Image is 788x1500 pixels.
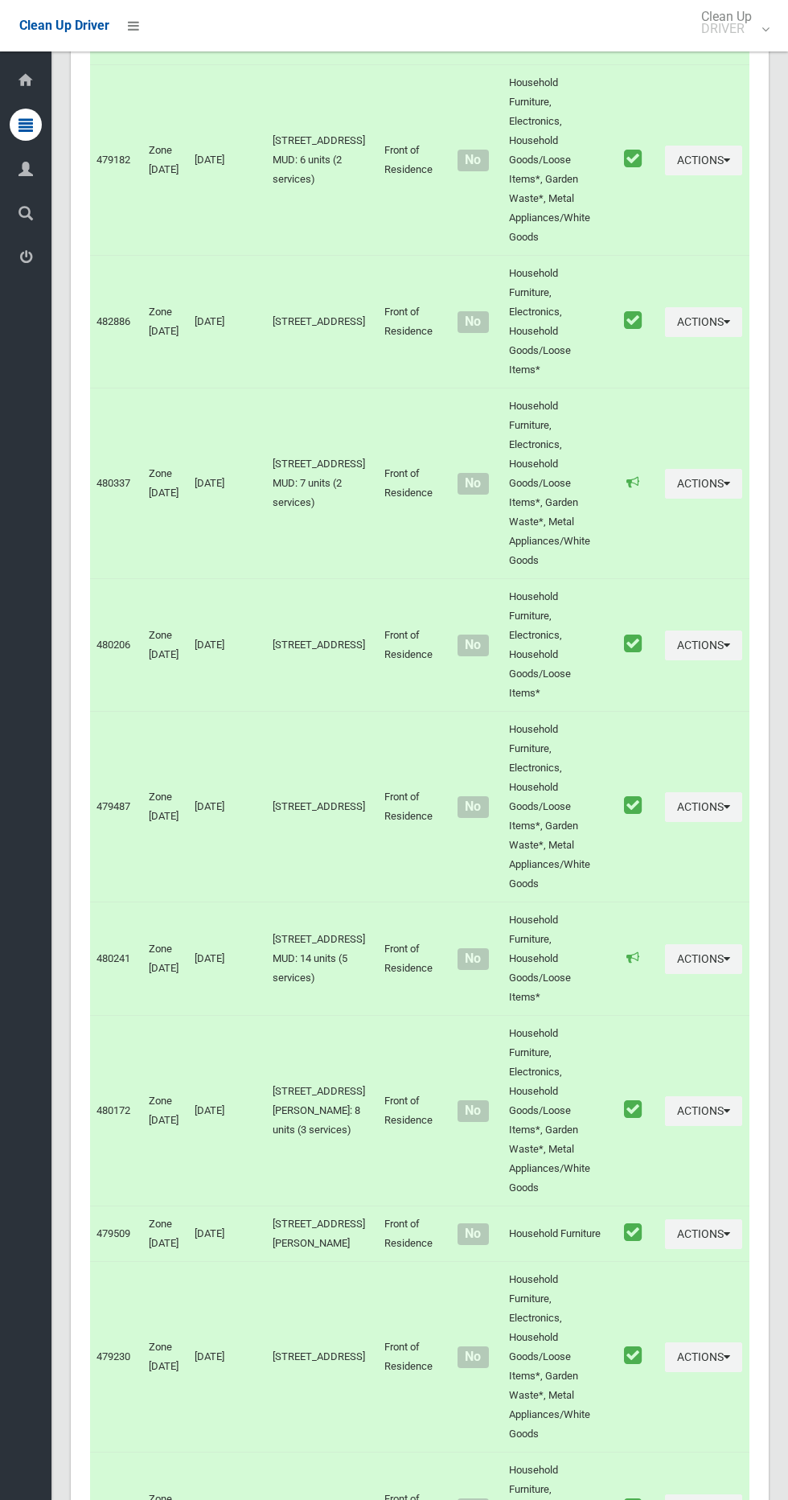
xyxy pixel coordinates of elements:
td: [STREET_ADDRESS] MUD: 7 units (2 services) [266,388,378,579]
td: [STREET_ADDRESS] MUD: 14 units (5 services) [266,902,378,1016]
td: [DATE] [188,579,266,712]
td: Zone [DATE] [142,65,188,256]
i: Booking marked as collected. [624,1222,642,1243]
span: Clean Up [693,10,768,35]
td: 482886 [90,256,142,388]
td: [DATE] [188,712,266,902]
span: No [458,1223,489,1245]
td: Household Furniture, Electronics, Household Goods/Loose Items*, Garden Waste*, Metal Appliances/W... [503,1016,607,1206]
i: Booking marked as collected. [624,310,642,331]
td: Zone [DATE] [142,388,188,579]
button: Actions [665,944,742,974]
td: Front of Residence [378,388,443,579]
td: Front of Residence [378,1206,443,1262]
span: No [458,150,489,171]
td: [STREET_ADDRESS] [266,712,378,902]
td: [DATE] [188,1262,266,1453]
td: Household Furniture, Electronics, Household Goods/Loose Items*, Garden Waste*, Metal Appliances/W... [503,388,607,579]
td: Zone [DATE] [142,902,188,1016]
td: [DATE] [188,902,266,1016]
h4: Normal sized [449,1227,496,1241]
h4: Normal sized [449,800,496,814]
td: Front of Residence [378,1262,443,1453]
td: 480337 [90,388,142,579]
button: Actions [665,1342,742,1372]
td: Front of Residence [378,902,443,1016]
td: Zone [DATE] [142,1016,188,1206]
h4: Normal sized [449,639,496,652]
button: Actions [665,469,742,499]
td: Household Furniture, Electronics, Household Goods/Loose Items*, Garden Waste*, Metal Appliances/W... [503,65,607,256]
button: Actions [665,631,742,660]
button: Actions [665,307,742,337]
span: No [458,635,489,656]
td: Zone [DATE] [142,579,188,712]
i: Booking marked as collected. [624,1099,642,1120]
span: No [458,311,489,333]
td: Household Furniture [503,1206,607,1262]
span: No [458,473,489,495]
i: Booking marked as collected. [624,1345,642,1366]
td: 479230 [90,1262,142,1453]
button: Actions [665,1219,742,1249]
td: Zone [DATE] [142,1206,188,1262]
td: [DATE] [188,1206,266,1262]
td: Household Furniture, Electronics, Household Goods/Loose Items*, Garden Waste*, Metal Appliances/W... [503,712,607,902]
td: [STREET_ADDRESS] MUD: 6 units (2 services) [266,65,378,256]
td: Zone [DATE] [142,1262,188,1453]
td: [STREET_ADDRESS] [266,1262,378,1453]
td: Household Furniture, Household Goods/Loose Items* [503,902,607,1016]
h4: Normal sized [449,1104,496,1118]
h4: Normal sized [449,477,496,491]
button: Actions [665,1096,742,1126]
h4: Normal sized [449,1350,496,1364]
td: 480172 [90,1016,142,1206]
i: Booking marked as collected. [624,633,642,654]
td: [DATE] [188,256,266,388]
td: [DATE] [188,388,266,579]
span: No [458,796,489,818]
td: [STREET_ADDRESS] [266,579,378,712]
td: Front of Residence [378,256,443,388]
td: Household Furniture, Electronics, Household Goods/Loose Items* [503,256,607,388]
small: DRIVER [701,23,752,35]
td: Zone [DATE] [142,256,188,388]
span: No [458,1100,489,1122]
td: [DATE] [188,65,266,256]
td: Front of Residence [378,1016,443,1206]
i: Booking marked as collected. [624,795,642,816]
td: Household Furniture, Electronics, Household Goods/Loose Items* [503,579,607,712]
td: Front of Residence [378,65,443,256]
td: [STREET_ADDRESS][PERSON_NAME]: 8 units (3 services) [266,1016,378,1206]
td: [STREET_ADDRESS] [266,256,378,388]
button: Actions [665,146,742,175]
a: Clean Up Driver [19,14,109,38]
h4: Normal sized [449,952,496,966]
td: [DATE] [188,1016,266,1206]
h4: Normal sized [449,315,496,329]
td: Front of Residence [378,712,443,902]
span: Clean Up Driver [19,18,109,33]
td: Front of Residence [378,579,443,712]
td: Zone [DATE] [142,712,188,902]
h4: Normal sized [449,154,496,167]
td: [STREET_ADDRESS][PERSON_NAME] [266,1206,378,1262]
td: 480206 [90,579,142,712]
i: Booking marked as collected. [624,148,642,169]
button: Actions [665,792,742,822]
td: 479487 [90,712,142,902]
span: No [458,948,489,970]
td: 479182 [90,65,142,256]
td: Household Furniture, Electronics, Household Goods/Loose Items*, Garden Waste*, Metal Appliances/W... [503,1262,607,1453]
td: 479509 [90,1206,142,1262]
span: No [458,1346,489,1368]
td: 480241 [90,902,142,1016]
